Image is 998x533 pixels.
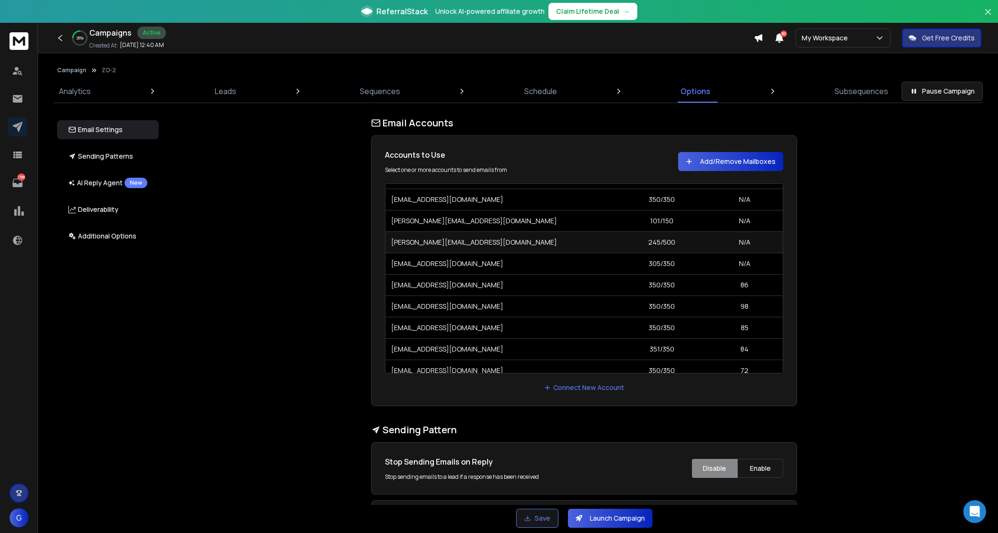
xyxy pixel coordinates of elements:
a: 1788 [8,173,27,192]
h1: Email Accounts [371,116,797,130]
p: Sequences [360,86,400,97]
button: Pause Campaign [902,82,983,101]
button: Campaign [57,67,86,74]
p: Options [681,86,710,97]
div: Open Intercom Messenger [963,500,986,523]
p: 26 % [77,35,84,41]
span: ReferralStack [376,6,428,17]
h1: Campaigns [89,27,132,38]
span: 50 [780,30,787,37]
p: Subsequences [835,86,888,97]
a: Sequences [354,80,406,103]
p: Analytics [59,86,91,97]
p: Schedule [524,86,557,97]
button: Get Free Credits [902,29,981,48]
p: [DATE] 12:40 AM [120,41,164,49]
p: My Workspace [802,33,852,43]
a: Options [675,80,716,103]
button: Close banner [982,6,994,29]
a: Leads [209,80,242,103]
button: G [10,508,29,527]
p: 1788 [18,173,25,181]
a: Schedule [518,80,563,103]
p: Leads [215,86,236,97]
p: Email Settings [68,125,123,134]
span: → [623,7,630,16]
button: Claim Lifetime Deal→ [548,3,637,20]
p: ZO-2 [102,67,116,74]
button: Email Settings [57,120,159,139]
a: Subsequences [829,80,894,103]
p: Get Free Credits [922,33,975,43]
a: Analytics [53,80,96,103]
p: Created At: [89,42,118,49]
div: Active [137,27,166,39]
p: Unlock AI-powered affiliate growth [435,7,545,16]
